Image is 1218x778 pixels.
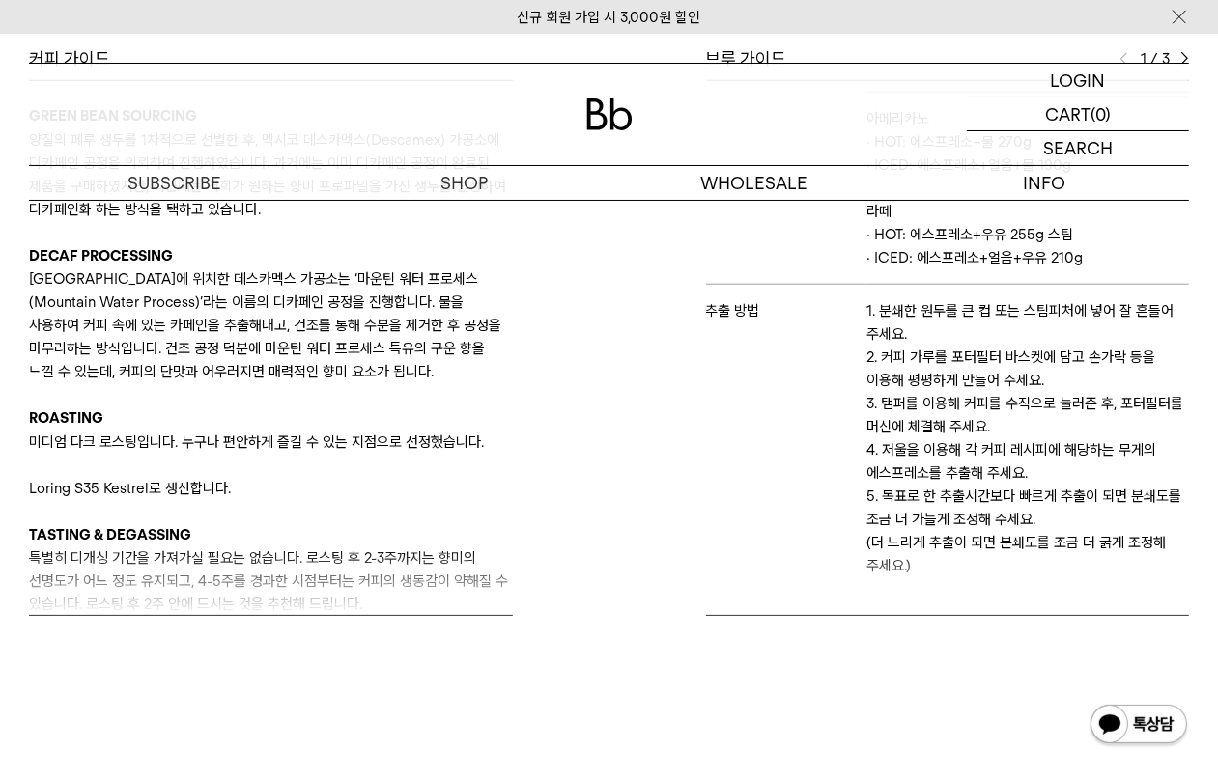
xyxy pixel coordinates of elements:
p: 5. 목표로 한 추출시간보다 빠르게 추출이 되면 분쇄도를 조금 더 가늘게 조정해 주세요. [866,485,1189,531]
p: (0) [1091,97,1111,130]
p: 2. 커피 가루를 포터필터 바스켓에 담고 손가락 등을 이용해 평평하게 만들어 주세요. [866,346,1189,392]
p: · ICED: 에스프레소+얼음+우유 210g [866,246,1189,269]
p: 1. 분쇄한 원두를 큰 컵 또는 스팀피처에 넣어 잘 흔들어 주세요. [866,299,1189,346]
p: (더 느리게 추출이 되면 분쇄도를 조금 더 굵게 조정해 주세요.) [866,531,1189,577]
p: 라떼 [866,200,1189,223]
p: INFO [899,166,1189,200]
p: WHOLESALE [609,166,899,200]
b: TASTING & DEGASSING [29,526,191,543]
p: 미디엄 다크 로스팅입니다. 누구나 편안하게 즐길 수 있는 지점으로 선정했습니다. [29,431,513,454]
p: Loring S35 Kestrel로 생산합니다. [29,477,513,500]
a: CART (0) [967,97,1189,131]
a: SUBSCRIBE [29,166,319,200]
p: CART [1045,97,1091,130]
img: 카카오톡 채널 1:1 채팅 버튼 [1089,703,1189,749]
p: 특별히 디개싱 기간을 가져가실 필요는 없습니다. 로스팅 후 2-3주까지는 향미의 선명도가 어느 정도 유지되고, 4-5주를 경과한 시점부터는 커피의 생동감이 약해질 수 있습니다... [29,546,513,616]
b: ROASTING [29,409,103,427]
p: · HOT: 에스프레소+우유 255g 스팀 [866,223,1189,246]
b: DECAF PROCESSING [29,247,173,264]
a: LOGIN [967,64,1189,97]
p: SEARCH [1043,131,1113,165]
p: LOGIN [1051,64,1106,97]
p: 4. 저울을 이용해 각 커피 레시피에 해당하는 무게의 에스프레소를 추출해 주세요. [866,438,1189,485]
p: 3. 탬퍼를 이용해 커피를 수직으로 눌러준 후, 포터필터를 머신에 체결해 주세요. [866,392,1189,438]
img: 로고 [586,98,633,130]
p: 추출 방법 [706,299,867,322]
a: 신규 회원 가입 시 3,000원 할인 [518,9,701,26]
p: [GEOGRAPHIC_DATA]에 위치한 데스카멕스 가공소는 ‘마운틴 워터 프로세스(Mountain Water Process)’라는 이름의 디카페인 공정을 진행합니다. 물을 ... [29,267,513,383]
a: SHOP [319,166,609,200]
